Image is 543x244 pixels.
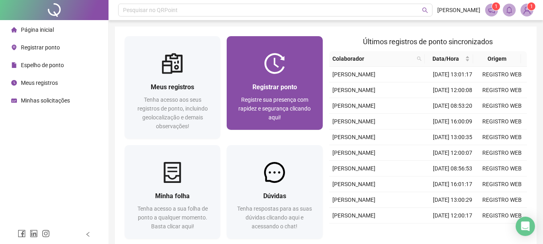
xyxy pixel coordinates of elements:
[477,223,527,239] td: REGISTRO WEB
[506,6,513,14] span: bell
[11,98,17,103] span: schedule
[428,208,477,223] td: [DATE] 12:00:17
[21,97,70,104] span: Minhas solicitações
[332,103,375,109] span: [PERSON_NAME]
[363,37,493,46] span: Últimos registros de ponto sincronizados
[495,4,498,9] span: 1
[415,53,423,65] span: search
[477,161,527,176] td: REGISTRO WEB
[155,192,190,200] span: Minha folha
[428,98,477,114] td: [DATE] 08:53:20
[125,145,220,239] a: Minha folhaTenha acesso a sua folha de ponto a qualquer momento. Basta clicar aqui!
[428,114,477,129] td: [DATE] 16:00:09
[11,62,17,68] span: file
[332,71,375,78] span: [PERSON_NAME]
[428,67,477,82] td: [DATE] 13:01:17
[125,36,220,139] a: Meus registrosTenha acesso aos seus registros de ponto, incluindo geolocalização e demais observa...
[417,56,422,61] span: search
[332,134,375,140] span: [PERSON_NAME]
[332,87,375,93] span: [PERSON_NAME]
[21,62,64,68] span: Espelho de ponto
[428,192,477,208] td: [DATE] 13:00:29
[521,4,533,16] img: 92118
[252,83,297,91] span: Registrar ponto
[516,217,535,236] div: Open Intercom Messenger
[21,44,60,51] span: Registrar ponto
[227,36,322,130] a: Registrar pontoRegistre sua presença com rapidez e segurança clicando aqui!
[21,80,58,86] span: Meus registros
[477,114,527,129] td: REGISTRO WEB
[477,208,527,223] td: REGISTRO WEB
[428,161,477,176] td: [DATE] 08:56:53
[492,2,500,10] sup: 1
[428,82,477,98] td: [DATE] 12:00:08
[18,230,26,238] span: facebook
[428,129,477,145] td: [DATE] 13:00:35
[428,176,477,192] td: [DATE] 16:01:17
[477,145,527,161] td: REGISTRO WEB
[151,83,194,91] span: Meus registros
[477,82,527,98] td: REGISTRO WEB
[332,150,375,156] span: [PERSON_NAME]
[332,197,375,203] span: [PERSON_NAME]
[11,27,17,33] span: home
[332,118,375,125] span: [PERSON_NAME]
[477,98,527,114] td: REGISTRO WEB
[332,165,375,172] span: [PERSON_NAME]
[227,145,322,239] a: DúvidasTenha respostas para as suas dúvidas clicando aqui e acessando o chat!
[332,212,375,219] span: [PERSON_NAME]
[425,51,473,67] th: Data/Hora
[428,54,463,63] span: Data/Hora
[428,223,477,239] td: [DATE] 08:56:20
[422,7,428,13] span: search
[85,232,91,237] span: left
[477,129,527,145] td: REGISTRO WEB
[530,4,533,9] span: 1
[473,51,521,67] th: Origem
[11,45,17,50] span: environment
[477,192,527,208] td: REGISTRO WEB
[137,96,208,129] span: Tenha acesso aos seus registros de ponto, incluindo geolocalização e demais observações!
[42,230,50,238] span: instagram
[527,2,535,10] sup: Atualize o seu contato no menu Meus Dados
[477,176,527,192] td: REGISTRO WEB
[488,6,495,14] span: notification
[437,6,480,14] span: [PERSON_NAME]
[332,181,375,187] span: [PERSON_NAME]
[11,80,17,86] span: clock-circle
[137,205,208,230] span: Tenha acesso a sua folha de ponto a qualquer momento. Basta clicar aqui!
[477,67,527,82] td: REGISTRO WEB
[238,96,311,121] span: Registre sua presença com rapidez e segurança clicando aqui!
[428,145,477,161] td: [DATE] 12:00:07
[237,205,312,230] span: Tenha respostas para as suas dúvidas clicando aqui e acessando o chat!
[263,192,286,200] span: Dúvidas
[21,27,54,33] span: Página inicial
[30,230,38,238] span: linkedin
[332,54,414,63] span: Colaborador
